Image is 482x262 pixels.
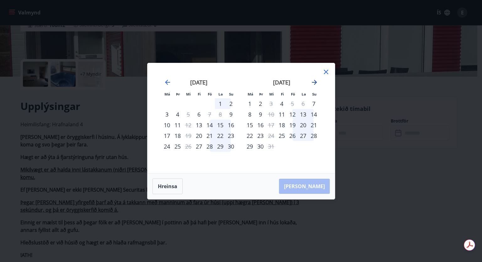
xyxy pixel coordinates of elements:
[244,98,255,109] div: 1
[215,130,226,141] div: 22
[229,92,233,96] small: Su
[244,120,255,130] div: 15
[255,120,266,130] div: 16
[287,120,298,130] td: Choose föstudagur, 19. desember 2025 as your check-in date. It’s available.
[298,109,308,120] div: 13
[226,109,236,120] td: Choose sunnudagur, 9. nóvember 2025 as your check-in date. It’s available.
[308,120,319,130] td: Choose sunnudagur, 21. desember 2025 as your check-in date. It’s available.
[287,98,298,109] div: Aðeins útritun í boði
[215,120,226,130] td: Choose laugardagur, 15. nóvember 2025 as your check-in date. It’s available.
[155,71,327,166] div: Calendar
[244,109,255,120] div: 8
[255,109,266,120] td: Choose þriðjudagur, 9. desember 2025 as your check-in date. It’s available.
[266,109,276,120] div: Aðeins útritun í boði
[308,109,319,120] td: Choose sunnudagur, 14. desember 2025 as your check-in date. It’s available.
[226,120,236,130] div: 16
[183,130,194,141] div: Aðeins útritun í boði
[183,109,194,120] td: Not available. miðvikudagur, 5. nóvember 2025
[298,120,308,130] div: 20
[276,109,287,120] td: Choose fimmtudagur, 11. desember 2025 as your check-in date. It’s available.
[266,130,276,141] td: Not available. miðvikudagur, 24. desember 2025
[266,141,276,152] div: Aðeins útritun í boði
[226,130,236,141] td: Choose sunnudagur, 23. nóvember 2025 as your check-in date. It’s available.
[298,109,308,120] td: Choose laugardagur, 13. desember 2025 as your check-in date. It’s available.
[266,141,276,152] td: Not available. miðvikudagur, 31. desember 2025
[176,92,180,96] small: Þr
[162,109,172,120] td: Choose mánudagur, 3. nóvember 2025 as your check-in date. It’s available.
[172,120,183,130] td: Choose þriðjudagur, 11. nóvember 2025 as your check-in date. It’s available.
[259,92,263,96] small: Þr
[215,141,226,152] td: Choose laugardagur, 29. nóvember 2025 as your check-in date. It’s available.
[172,130,183,141] td: Choose þriðjudagur, 18. nóvember 2025 as your check-in date. It’s available.
[204,141,215,152] div: 28
[276,109,287,120] div: Aðeins innritun í boði
[164,92,170,96] small: Má
[255,120,266,130] td: Choose þriðjudagur, 16. desember 2025 as your check-in date. It’s available.
[269,92,274,96] small: Mi
[226,120,236,130] td: Choose sunnudagur, 16. nóvember 2025 as your check-in date. It’s available.
[308,120,319,130] div: 21
[226,98,236,109] td: Choose sunnudagur, 2. nóvember 2025 as your check-in date. It’s available.
[266,109,276,120] td: Not available. miðvikudagur, 10. desember 2025
[215,98,226,109] div: 1
[255,98,266,109] td: Choose þriðjudagur, 2. desember 2025 as your check-in date. It’s available.
[172,120,183,130] div: 11
[172,109,183,120] div: 4
[226,130,236,141] div: 23
[204,109,215,120] td: Not available. föstudagur, 7. nóvember 2025
[298,120,308,130] td: Choose laugardagur, 20. desember 2025 as your check-in date. It’s available.
[244,130,255,141] td: Choose mánudagur, 22. desember 2025 as your check-in date. It’s available.
[218,92,223,96] small: La
[162,120,172,130] td: Choose mánudagur, 10. nóvember 2025 as your check-in date. It’s available.
[204,109,215,120] div: Aðeins útritun í boði
[244,120,255,130] td: Choose mánudagur, 15. desember 2025 as your check-in date. It’s available.
[281,92,284,96] small: Fi
[204,130,215,141] td: Choose föstudagur, 21. nóvember 2025 as your check-in date. It’s available.
[162,109,172,120] div: 3
[276,98,287,109] div: Aðeins innritun í boði
[208,92,212,96] small: Fö
[255,130,266,141] td: Choose þriðjudagur, 23. desember 2025 as your check-in date. It’s available.
[311,79,318,86] div: Move forward to switch to the next month.
[276,98,287,109] td: Choose fimmtudagur, 4. desember 2025 as your check-in date. It’s available.
[298,98,308,109] td: Not available. laugardagur, 6. desember 2025
[276,120,287,130] div: Aðeins innritun í boði
[287,98,298,109] td: Not available. föstudagur, 5. desember 2025
[183,120,194,130] div: Aðeins útritun í boði
[308,98,319,109] td: Choose sunnudagur, 7. desember 2025 as your check-in date. It’s available.
[215,98,226,109] td: Choose laugardagur, 1. nóvember 2025 as your check-in date. It’s available.
[287,120,298,130] div: 19
[255,141,266,152] td: Choose þriðjudagur, 30. desember 2025 as your check-in date. It’s available.
[215,141,226,152] div: 29
[226,109,236,120] div: Aðeins innritun í boði
[298,130,308,141] td: Choose laugardagur, 27. desember 2025 as your check-in date. It’s available.
[204,130,215,141] div: 21
[172,109,183,120] td: Choose þriðjudagur, 4. nóvember 2025 as your check-in date. It’s available.
[164,79,171,86] div: Move backward to switch to the previous month.
[183,109,194,120] div: Aðeins útritun í boði
[255,109,266,120] div: 9
[287,109,298,120] div: 12
[204,141,215,152] td: Choose föstudagur, 28. nóvember 2025 as your check-in date. It’s available.
[194,120,204,130] div: Aðeins innritun í boði
[172,130,183,141] div: 18
[266,98,276,109] div: Aðeins útritun í boði
[244,109,255,120] td: Choose mánudagur, 8. desember 2025 as your check-in date. It’s available.
[172,141,183,152] div: 25
[172,141,183,152] td: Choose þriðjudagur, 25. nóvember 2025 as your check-in date. It’s available.
[162,141,172,152] div: 24
[162,120,172,130] div: 10
[183,141,194,152] div: Aðeins útritun í boði
[298,130,308,141] div: 27
[194,141,204,152] div: Aðeins innritun í boði
[194,109,204,120] td: Choose fimmtudagur, 6. nóvember 2025 as your check-in date. It’s available.
[162,130,172,141] div: 17
[194,120,204,130] td: Choose fimmtudagur, 13. nóvember 2025 as your check-in date. It’s available.
[194,130,204,141] div: Aðeins innritun í boði
[183,120,194,130] td: Not available. miðvikudagur, 12. nóvember 2025
[204,120,215,130] div: 14
[194,109,204,120] div: Aðeins innritun í boði
[308,98,319,109] div: Aðeins innritun í boði
[291,92,295,96] small: Fö
[255,98,266,109] div: 2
